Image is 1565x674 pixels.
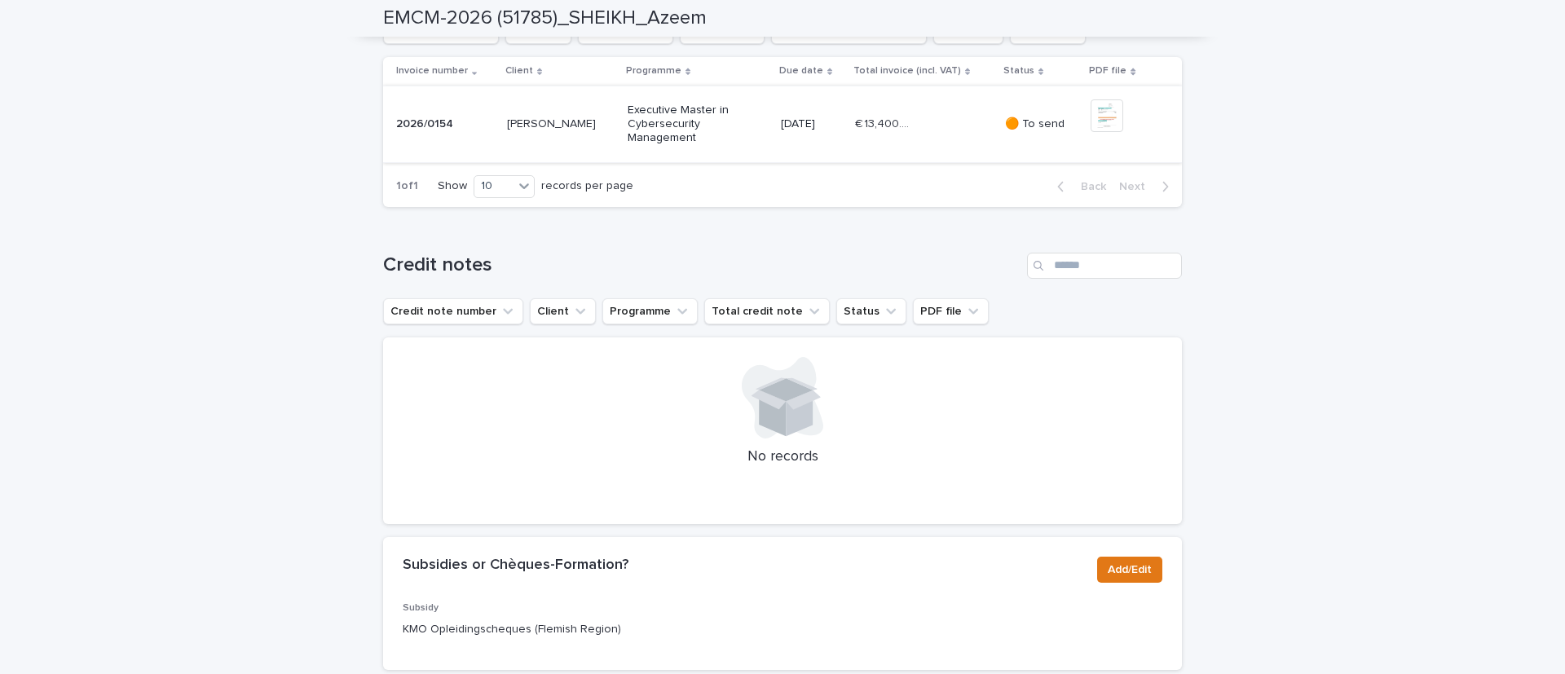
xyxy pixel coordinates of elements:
p: No records [403,448,1162,466]
button: Total credit note [704,298,830,324]
button: Status [836,298,906,324]
p: [DATE] [781,117,842,131]
p: Show [438,179,467,193]
span: Subsidy [403,603,439,613]
div: 10 [474,178,514,195]
p: Total invoice (incl. VAT) [853,62,961,80]
button: Client [530,298,596,324]
p: PDF file [1089,62,1126,80]
h2: EMCM-2026 (51785)_SHEIKH_Azeem [383,7,707,30]
span: Back [1071,181,1106,192]
p: 2026/0154 [396,114,456,131]
button: Programme [602,298,698,324]
p: Programme [626,62,681,80]
h2: Subsidies or Chèques-Formation? [403,557,628,575]
tr: 2026/01542026/0154 [PERSON_NAME][PERSON_NAME] Executive Master in Cybersecurity Management[DATE]€... [383,86,1182,162]
p: Executive Master in Cybersecurity Management [628,104,744,144]
input: Search [1027,253,1182,279]
p: Invoice number [396,62,468,80]
p: records per page [541,179,633,193]
p: Client [505,62,533,80]
p: [PERSON_NAME] [507,114,599,131]
button: Back [1044,179,1113,194]
button: Credit note number [383,298,523,324]
h1: Credit notes [383,253,1021,277]
span: Add/Edit [1108,562,1152,578]
button: PDF file [913,298,989,324]
button: Next [1113,179,1182,194]
p: KMO Opleidingscheques (Flemish Region) [403,621,773,638]
span: Next [1119,181,1155,192]
p: Due date [779,62,823,80]
button: Add/Edit [1097,557,1162,583]
p: Status [1003,62,1034,80]
p: 1 of 1 [383,166,431,206]
p: 🟠 To send [1005,117,1078,131]
p: € 13,400.00 [855,114,916,131]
